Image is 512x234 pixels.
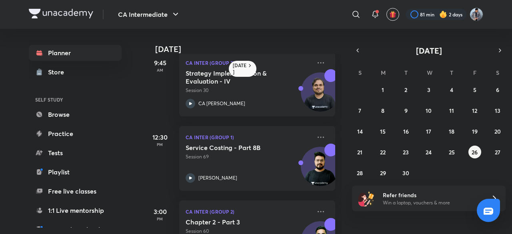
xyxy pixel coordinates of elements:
abbr: Sunday [358,69,362,76]
abbr: September 25, 2025 [449,148,455,156]
span: [DATE] [416,45,442,56]
a: Playlist [29,164,122,180]
abbr: September 13, 2025 [495,107,500,114]
abbr: September 16, 2025 [403,128,409,135]
abbr: September 18, 2025 [449,128,454,135]
p: Session 69 [186,153,311,160]
button: September 19, 2025 [468,125,481,138]
button: September 27, 2025 [491,146,504,158]
a: Planner [29,45,122,61]
abbr: Wednesday [427,69,432,76]
abbr: September 14, 2025 [357,128,363,135]
button: September 10, 2025 [422,104,435,117]
button: September 13, 2025 [491,104,504,117]
abbr: September 10, 2025 [426,107,432,114]
abbr: September 17, 2025 [426,128,431,135]
button: September 16, 2025 [400,125,412,138]
button: September 22, 2025 [376,146,389,158]
button: September 29, 2025 [376,166,389,179]
button: September 20, 2025 [491,125,504,138]
button: [DATE] [363,45,494,56]
button: September 5, 2025 [468,83,481,96]
img: avatar [389,11,396,18]
abbr: September 1, 2025 [382,86,384,94]
h5: Chapter 2 - Part 3 [186,218,285,226]
abbr: September 11, 2025 [449,107,454,114]
p: PM [144,216,176,221]
button: September 4, 2025 [445,83,458,96]
abbr: Thursday [450,69,453,76]
img: referral [358,190,374,206]
button: September 15, 2025 [376,125,389,138]
p: [PERSON_NAME] [198,174,237,182]
h6: Refer friends [383,191,481,199]
abbr: September 28, 2025 [357,169,363,177]
abbr: Friday [473,69,476,76]
abbr: September 19, 2025 [472,128,478,135]
a: Company Logo [29,9,93,20]
button: September 28, 2025 [354,166,366,179]
abbr: September 6, 2025 [496,86,499,94]
button: September 21, 2025 [354,146,366,158]
abbr: September 30, 2025 [402,169,409,177]
abbr: September 4, 2025 [450,86,453,94]
a: Tests [29,145,122,161]
p: PM [144,142,176,147]
p: Win a laptop, vouchers & more [383,199,481,206]
img: Avatar [301,151,340,190]
button: September 18, 2025 [445,125,458,138]
abbr: September 23, 2025 [403,148,409,156]
a: Browse [29,106,122,122]
abbr: September 26, 2025 [472,148,478,156]
abbr: September 9, 2025 [404,107,408,114]
button: September 3, 2025 [422,83,435,96]
button: CA Intermediate [113,6,185,22]
img: Company Logo [29,9,93,18]
h4: [DATE] [155,44,343,54]
abbr: September 5, 2025 [473,86,476,94]
abbr: September 24, 2025 [426,148,432,156]
button: September 24, 2025 [422,146,435,158]
abbr: September 3, 2025 [427,86,430,94]
a: Practice [29,126,122,142]
button: September 11, 2025 [445,104,458,117]
p: CA [PERSON_NAME] [198,100,245,107]
button: September 9, 2025 [400,104,412,117]
button: September 6, 2025 [491,83,504,96]
a: 1:1 Live mentorship [29,202,122,218]
h5: 12:30 [144,132,176,142]
a: Free live classes [29,183,122,199]
h6: [DATE] [233,62,247,75]
button: September 1, 2025 [376,83,389,96]
a: Store [29,64,122,80]
abbr: September 29, 2025 [380,169,386,177]
h5: 3:00 [144,207,176,216]
button: September 2, 2025 [400,83,412,96]
img: Manthan Hasija [470,8,483,21]
abbr: September 8, 2025 [381,107,384,114]
h5: Strategy Implementation & Evaluation - IV [186,69,285,85]
button: September 12, 2025 [468,104,481,117]
img: Avatar [301,77,340,115]
h6: SELF STUDY [29,93,122,106]
button: September 30, 2025 [400,166,412,179]
button: avatar [386,8,399,21]
button: September 25, 2025 [445,146,458,158]
abbr: September 7, 2025 [358,107,361,114]
p: CA Inter (Group 1) [186,132,311,142]
img: streak [439,10,447,18]
abbr: September 20, 2025 [494,128,501,135]
abbr: Tuesday [404,69,408,76]
p: AM [144,68,176,72]
button: September 26, 2025 [468,146,481,158]
abbr: September 15, 2025 [380,128,386,135]
abbr: September 2, 2025 [404,86,407,94]
abbr: September 27, 2025 [495,148,500,156]
abbr: Monday [381,69,386,76]
p: CA Inter (Group 2) [186,58,311,68]
button: September 8, 2025 [376,104,389,117]
abbr: Saturday [496,69,499,76]
button: September 14, 2025 [354,125,366,138]
abbr: September 22, 2025 [380,148,386,156]
abbr: September 21, 2025 [357,148,362,156]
